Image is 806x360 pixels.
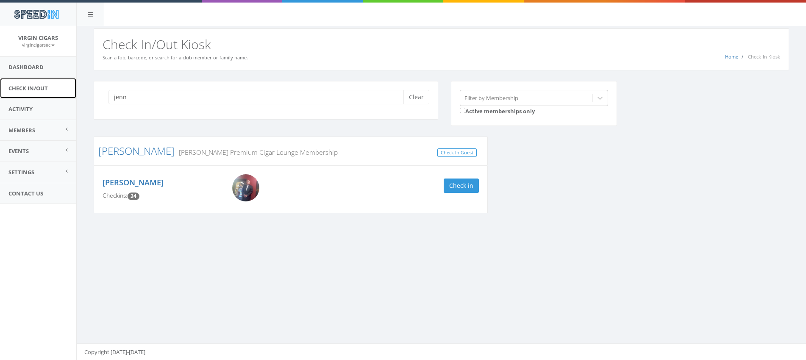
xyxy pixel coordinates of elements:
[403,90,429,104] button: Clear
[18,34,58,42] span: Virgin Cigars
[8,168,34,176] span: Settings
[437,148,477,157] a: Check In Guest
[175,148,338,157] small: [PERSON_NAME] Premium Cigar Lounge Membership
[460,106,535,115] label: Active memberships only
[8,126,35,134] span: Members
[22,41,55,48] a: virgincigarsllc
[444,179,479,193] button: Check in
[8,147,29,155] span: Events
[108,90,410,104] input: Search a name to check in
[8,190,43,197] span: Contact Us
[22,42,55,48] small: virgincigarsllc
[128,193,139,200] span: Checkin count
[103,192,128,199] span: Checkins:
[103,54,248,61] small: Scan a fob, barcode, or search for a club member or family name.
[725,53,738,60] a: Home
[103,37,780,51] h2: Check In/Out Kiosk
[464,94,518,102] div: Filter by Membership
[748,53,780,60] span: Check-In Kiosk
[10,6,63,22] img: speedin_logo.png
[232,174,259,201] img: Haden_Jennings.png
[98,144,175,158] a: [PERSON_NAME]
[460,108,465,113] input: Active memberships only
[103,177,164,187] a: [PERSON_NAME]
